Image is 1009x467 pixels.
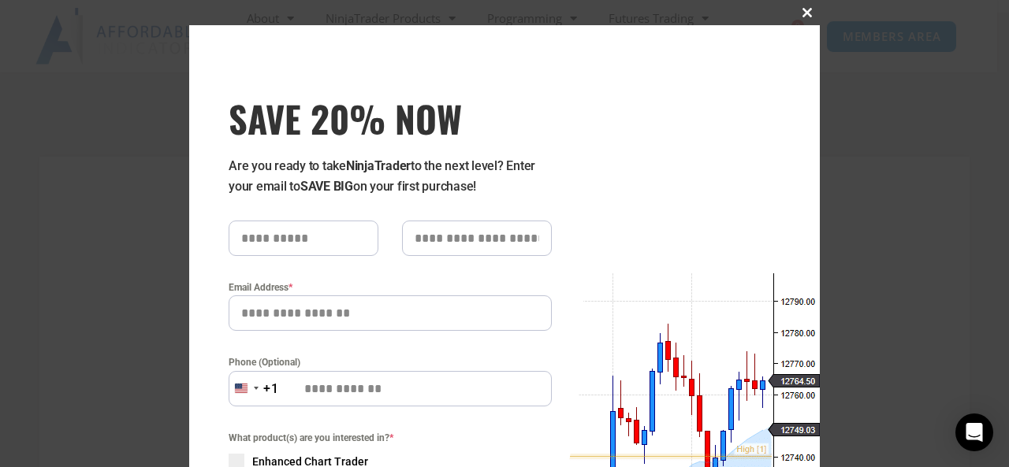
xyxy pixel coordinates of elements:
[229,354,552,370] label: Phone (Optional)
[955,413,993,451] div: Open Intercom Messenger
[346,158,411,173] strong: NinjaTrader
[229,156,552,197] p: Are you ready to take to the next level? Enter your email to on your first purchase!
[300,179,353,194] strong: SAVE BIG
[229,371,279,406] button: Selected country
[229,430,552,446] span: What product(s) are you interested in?
[229,96,552,140] span: SAVE 20% NOW
[263,379,279,399] div: +1
[229,280,552,295] label: Email Address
